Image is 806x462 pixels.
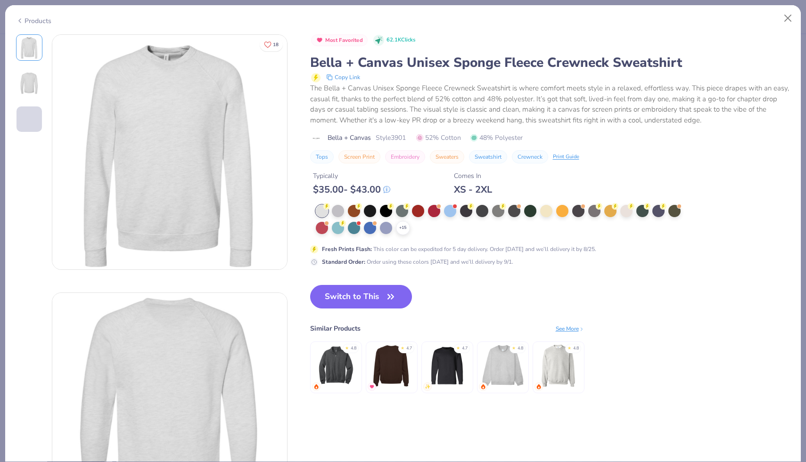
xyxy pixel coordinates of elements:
[480,384,486,389] img: trending.gif
[310,324,361,333] div: Similar Products
[18,36,41,59] img: Front
[16,132,18,157] img: User generated content
[273,42,279,47] span: 18
[454,171,492,181] div: Comes In
[387,36,415,44] span: 62.1K Clicks
[556,324,584,333] div: See More
[425,384,430,389] img: newest.gif
[536,343,581,388] img: Gildan Adult Heavy Blend Adult 8 Oz. 50/50 Fleece Crew
[536,384,542,389] img: trending.gif
[322,258,513,266] div: Order using these colors [DATE] and we’ll delivery by 9/1.
[512,150,548,163] button: Crewneck
[567,345,571,349] div: ★
[313,343,358,388] img: Jerzees Nublend Quarter-Zip Cadet Collar Sweatshirt
[454,184,492,195] div: XS - 2XL
[311,34,368,47] button: Badge Button
[18,72,41,95] img: Back
[369,384,375,389] img: MostFav.gif
[260,38,283,51] button: Like
[338,150,380,163] button: Screen Print
[310,285,412,308] button: Switch to This
[416,133,461,143] span: 52% Cotton
[456,345,460,349] div: ★
[462,345,468,352] div: 4.7
[369,343,414,388] img: Fresh Prints Houston Crew
[399,225,406,231] span: + 15
[322,245,372,253] strong: Fresh Prints Flash :
[310,150,334,163] button: Tops
[313,171,390,181] div: Typically
[323,72,363,83] button: copy to clipboard
[470,133,523,143] span: 48% Polyester
[469,150,507,163] button: Sweatshirt
[480,343,525,388] img: Fresh Prints Denver Mock Neck Heavyweight Sweatshirt
[401,345,404,349] div: ★
[345,345,349,349] div: ★
[313,184,390,195] div: $ 35.00 - $ 43.00
[351,345,356,352] div: 4.8
[322,258,365,266] strong: Standard Order :
[52,35,287,269] img: Front
[310,135,323,142] img: brand logo
[310,83,790,125] div: The Bella + Canvas Unisex Sponge Fleece Crewneck Sweatshirt is where comfort meets style in a rel...
[325,38,363,43] span: Most Favorited
[316,36,323,44] img: Most Favorited sort
[16,16,51,26] div: Products
[518,345,523,352] div: 4.8
[328,133,371,143] span: Bella + Canvas
[779,9,797,27] button: Close
[376,133,406,143] span: Style 3901
[553,153,579,161] div: Print Guide
[310,54,790,72] div: Bella + Canvas Unisex Sponge Fleece Crewneck Sweatshirt
[313,384,319,389] img: trending.gif
[430,150,464,163] button: Sweaters
[406,345,412,352] div: 4.7
[512,345,516,349] div: ★
[322,245,596,253] div: This color can be expedited for 5 day delivery. Order [DATE] and we’ll delivery it by 8/25.
[425,343,469,388] img: Champion Adult Powerblend® Crewneck Sweatshirt
[573,345,579,352] div: 4.8
[385,150,425,163] button: Embroidery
